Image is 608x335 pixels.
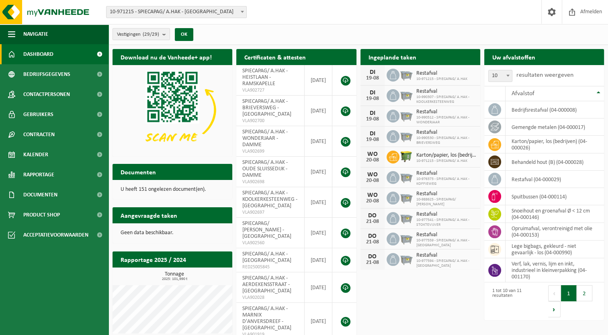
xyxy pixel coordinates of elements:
span: Restafval [416,70,467,77]
span: 2025: 101,990 t [117,277,232,281]
span: 10 [488,70,512,82]
img: WB-2500-GAL-GY-01 [399,211,413,225]
span: Restafval [416,170,476,177]
button: 2 [577,285,592,301]
img: WB-2500-GAL-GY-01 [399,67,413,81]
span: Contracten [23,125,55,145]
td: [DATE] [305,187,332,218]
img: WB-1100-HPE-GN-50 [399,149,413,163]
span: Restafval [416,211,476,218]
span: SPIECAPAG/ A.HAK - WONDERJAAR - DAMME [242,129,288,148]
span: VLA902727 [242,87,298,94]
div: 21-08 [364,239,381,245]
td: [DATE] [305,272,332,303]
count: (29/29) [143,32,159,37]
span: Product Shop [23,205,60,225]
td: [DATE] [305,96,332,126]
span: Restafval [416,191,476,197]
span: SPIECAPAG/ A.HAK - AERDEKENSSTRAAT - [GEOGRAPHIC_DATA] [242,275,291,294]
span: Afvalstof [512,90,534,97]
span: Kalender [23,145,48,165]
div: DI [364,90,381,96]
td: opruimafval, verontreinigd met olie (04-000153) [506,223,604,241]
button: 1 [561,285,577,301]
div: 19-08 [364,76,381,81]
div: 21-08 [364,260,381,266]
span: 10-988625 - SPIECAPAG/ [PERSON_NAME] [416,197,476,207]
img: Download de VHEPlus App [113,65,232,155]
span: SPIECAPAG/ A.HAK - MARNIX D'ANVERSDREEF - [GEOGRAPHIC_DATA] [242,306,291,331]
span: Navigatie [23,24,48,44]
img: WB-2500-GAL-GY-01 [399,108,413,122]
img: WB-2500-GAL-GY-01 [399,170,413,184]
span: Restafval [416,252,476,259]
div: WO [364,192,381,198]
span: 10-976373 - SPIECAPAG/ A.HAK - KOFFIEWEG [416,177,476,186]
div: DO [364,253,381,260]
label: resultaten weergeven [516,72,573,78]
span: VLA902699 [242,148,298,155]
span: 10-971215 - SPIECAPAG/ A.HAK - BRUGGE [106,6,247,18]
td: [DATE] [305,65,332,96]
td: [DATE] [305,218,332,248]
img: WB-2500-GAL-GY-01 [399,252,413,266]
span: Restafval [416,129,476,136]
td: behandeld hout (B) (04-000028) [506,153,604,171]
button: Vestigingen(29/29) [113,28,170,40]
td: [DATE] [305,248,332,272]
span: 10 [489,70,512,82]
img: WB-2500-GAL-GY-01 [399,231,413,245]
a: Bekijk rapportage [172,267,231,283]
div: DI [364,110,381,116]
td: bedrijfsrestafval (04-000008) [506,101,604,118]
span: Gebruikers [23,104,53,125]
span: SPIECAPAG/ A.HAK - HEISTLAAN - RAMSKAPELLE [242,68,288,87]
span: SPIECAPAG/ A.HAK - KOOLKERKESTEENWEG - [GEOGRAPHIC_DATA] [242,190,297,209]
span: SPIECAPAG/ [PERSON_NAME] - [GEOGRAPHIC_DATA] [242,221,291,239]
td: karton/papier, los (bedrijven) (04-000026) [506,136,604,153]
button: OK [175,28,193,41]
span: Dashboard [23,44,53,64]
td: [DATE] [305,126,332,157]
img: WB-2500-GAL-GY-01 [399,129,413,143]
span: Rapportage [23,165,54,185]
h2: Rapportage 2025 / 2024 [113,251,194,267]
span: 10-977594 - SPIECAPAG/ A.HAK - [GEOGRAPHIC_DATA] [416,259,476,268]
span: Bedrijfsgegevens [23,64,70,84]
span: 10-990307 - SPIECAPAG/ A.HAK - KOOLKERKESTEENWEG [416,95,476,104]
td: snoeihout en groenafval Ø < 12 cm (04-000146) [506,205,604,223]
td: spuitbussen (04-000114) [506,188,604,205]
div: WO [364,172,381,178]
span: VLA902698 [242,179,298,185]
h2: Documenten [113,164,164,180]
h3: Tonnage [117,272,232,281]
span: Documenten [23,185,57,205]
span: 10-971215 - SPIECAPAG/ A.HAK - BRUGGE [106,6,246,18]
td: gemengde metalen (04-000017) [506,118,604,136]
div: 19-08 [364,137,381,143]
p: U heeft 151 ongelezen document(en). [121,187,224,192]
div: 19-08 [364,96,381,102]
span: Acceptatievoorwaarden [23,225,88,245]
div: 20-08 [364,178,381,184]
h2: Ingeplande taken [360,49,424,65]
span: 10-990530 - SPIECAPAG/ A.HAK - BRIEVERSWEG [416,136,476,145]
div: 20-08 [364,198,381,204]
h2: Download nu de Vanheede+ app! [113,49,220,65]
td: restafval (04-000029) [506,171,604,188]
div: DO [364,233,381,239]
span: SPIECAPAG/ A.HAK - OUDE SLUISSEDIJK - DAMME [242,159,288,178]
div: WO [364,151,381,157]
span: Restafval [416,88,476,95]
button: Previous [548,285,561,301]
img: WB-2500-GAL-GY-01 [399,190,413,204]
span: 10-990512 - SPIECAPAG/ A.HAK - WONDERJAAR [416,115,476,125]
span: Restafval [416,232,476,238]
button: Next [548,301,561,317]
td: verf, lak, vernis, lijm en inkt, industrieel in kleinverpakking (04-001170) [506,258,604,282]
td: lege bigbags, gekleurd - niet gevaarlijk - los (04-000990) [506,241,604,258]
div: DO [364,212,381,219]
img: WB-2500-GAL-GY-01 [399,88,413,102]
span: Restafval [416,109,476,115]
div: 21-08 [364,219,381,225]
